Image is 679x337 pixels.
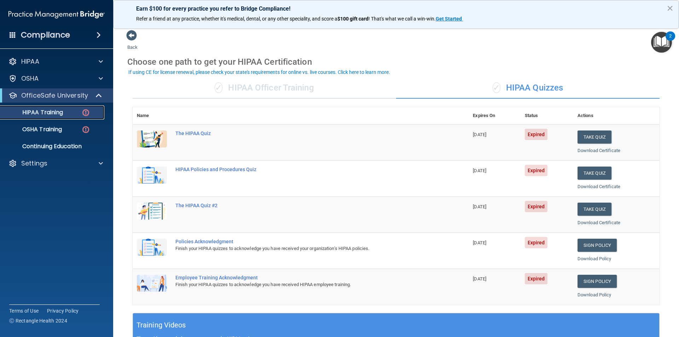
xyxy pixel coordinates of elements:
button: If using CE for license renewal, please check your state's requirements for online vs. live cours... [127,69,391,76]
p: OSHA Training [5,126,62,133]
div: HIPAA Policies and Procedures Quiz [175,167,433,172]
h5: Training Videos [137,319,186,331]
a: Privacy Policy [47,307,79,314]
div: 2 [669,36,672,45]
h4: Compliance [21,30,70,40]
a: Download Certificate [578,184,620,189]
div: Finish your HIPAA quizzes to acknowledge you have received your organization’s HIPAA policies. [175,244,433,253]
p: Earn $100 for every practice you refer to Bridge Compliance! [136,5,656,12]
span: ✓ [493,82,500,93]
strong: $100 gift card [337,16,368,22]
div: The HIPAA Quiz [175,130,433,136]
div: Choose one path to get your HIPAA Certification [127,52,665,72]
span: [DATE] [473,132,486,137]
button: Take Quiz [578,130,611,144]
a: Download Policy [578,256,611,261]
span: [DATE] [473,240,486,245]
a: Settings [8,159,103,168]
span: Refer a friend at any practice, whether it's medical, dental, or any other speciality, and score a [136,16,337,22]
button: Take Quiz [578,203,611,216]
a: Terms of Use [9,307,39,314]
th: Expires On [469,107,520,124]
div: The HIPAA Quiz #2 [175,203,433,208]
span: [DATE] [473,204,486,209]
a: OfficeSafe University [8,91,103,100]
img: danger-circle.6113f641.png [81,125,90,134]
a: Back [127,36,138,50]
button: Open Resource Center, 2 new notifications [651,32,672,53]
img: PMB logo [8,7,105,22]
span: Expired [525,201,548,212]
p: HIPAA Training [5,109,63,116]
a: Sign Policy [578,239,617,252]
div: Employee Training Acknowledgment [175,275,433,280]
a: Get Started [436,16,463,22]
p: OSHA [21,74,39,83]
span: Expired [525,129,548,140]
button: Take Quiz [578,167,611,180]
button: Close [667,2,673,14]
div: Finish your HIPAA quizzes to acknowledge you have received HIPAA employee training. [175,280,433,289]
p: Continuing Education [5,143,101,150]
a: HIPAA [8,57,103,66]
div: HIPAA Officer Training [133,77,396,99]
a: Download Certificate [578,148,620,153]
th: Name [133,107,171,124]
a: OSHA [8,74,103,83]
span: ! That's what we call a win-win. [368,16,436,22]
th: Actions [573,107,660,124]
span: [DATE] [473,276,486,281]
div: If using CE for license renewal, please check your state's requirements for online vs. live cours... [128,70,390,75]
span: ✓ [215,82,222,93]
span: Expired [525,165,548,176]
p: OfficeSafe University [21,91,88,100]
p: Settings [21,159,47,168]
a: Download Certificate [578,220,620,225]
img: danger-circle.6113f641.png [81,108,90,117]
p: HIPAA [21,57,39,66]
span: Ⓒ Rectangle Health 2024 [9,317,67,324]
strong: Get Started [436,16,462,22]
a: Download Policy [578,292,611,297]
span: [DATE] [473,168,486,173]
th: Status [521,107,573,124]
a: Sign Policy [578,275,617,288]
span: Expired [525,273,548,284]
div: Policies Acknowledgment [175,239,433,244]
span: Expired [525,237,548,248]
div: HIPAA Quizzes [396,77,660,99]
